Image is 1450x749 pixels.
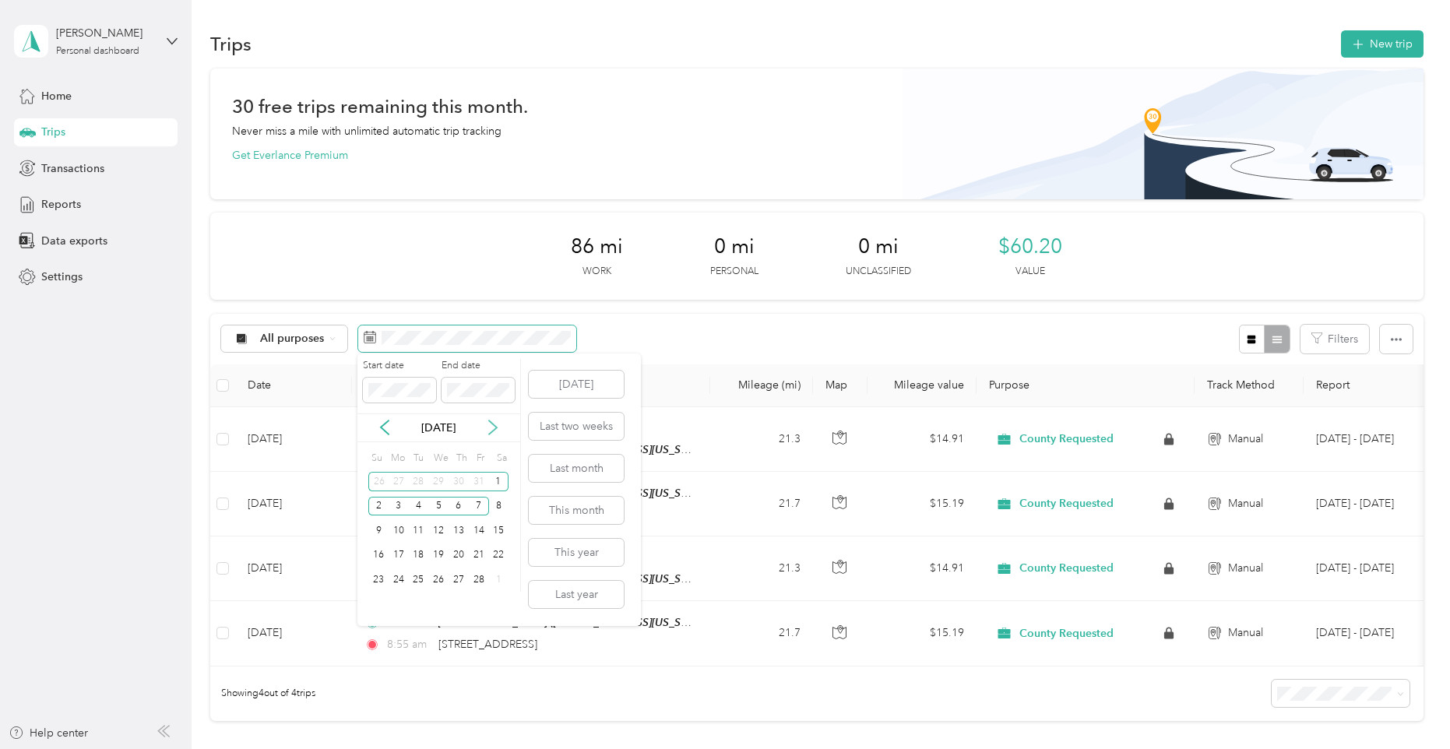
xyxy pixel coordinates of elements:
[529,497,624,524] button: This month
[714,234,755,259] span: 0 mi
[232,123,502,139] p: Never miss a mile with unlimited automatic trip tracking
[710,536,813,601] td: 21.3
[368,497,389,516] div: 2
[903,69,1424,199] img: Banner
[710,265,758,279] p: Personal
[409,497,429,516] div: 4
[474,448,489,469] div: Fr
[469,472,489,491] div: 31
[368,472,389,491] div: 26
[1300,325,1369,353] button: Filters
[710,472,813,536] td: 21.7
[868,536,977,601] td: $14.91
[9,725,88,741] button: Help center
[41,124,65,140] span: Trips
[1228,624,1263,642] span: Manual
[389,570,409,589] div: 24
[389,546,409,565] div: 17
[368,521,389,540] div: 9
[389,472,409,491] div: 27
[406,420,471,436] p: [DATE]
[858,234,899,259] span: 0 mi
[529,581,624,608] button: Last year
[410,448,425,469] div: Tu
[1304,601,1445,666] td: Jan 25 - Feb 7, 2025
[389,448,406,469] div: Mo
[41,196,81,213] span: Reports
[235,536,352,601] td: [DATE]
[1019,497,1114,511] span: County Requested
[232,98,528,114] h1: 30 free trips remaining this month.
[1304,364,1445,407] th: Report
[489,497,509,516] div: 8
[428,521,449,540] div: 12
[868,472,977,536] td: $15.19
[454,448,469,469] div: Th
[41,269,83,285] span: Settings
[438,638,537,651] span: [STREET_ADDRESS]
[1019,561,1114,575] span: County Requested
[409,472,429,491] div: 28
[529,371,624,398] button: [DATE]
[210,687,315,701] span: Showing 4 out of 4 trips
[710,364,813,407] th: Mileage (mi)
[368,546,389,565] div: 16
[1304,536,1445,601] td: Jan 25 - Feb 7, 2025
[868,407,977,472] td: $14.91
[529,413,624,440] button: Last two weeks
[389,521,409,540] div: 10
[449,546,469,565] div: 20
[529,455,624,482] button: Last month
[235,472,352,536] td: [DATE]
[1019,432,1114,446] span: County Requested
[1341,30,1424,58] button: New trip
[260,333,325,344] span: All purposes
[428,546,449,565] div: 19
[998,234,1062,259] span: $60.20
[582,265,611,279] p: Work
[449,521,469,540] div: 13
[1019,627,1114,641] span: County Requested
[428,472,449,491] div: 29
[387,636,431,653] span: 8:55 am
[449,497,469,516] div: 6
[846,265,911,279] p: Unclassified
[1228,495,1263,512] span: Manual
[428,570,449,589] div: 26
[235,364,352,407] th: Date
[449,570,469,589] div: 27
[232,147,348,164] button: Get Everlance Premium
[469,546,489,565] div: 21
[41,160,104,177] span: Transactions
[368,448,383,469] div: Su
[813,364,868,407] th: Map
[469,497,489,516] div: 7
[489,570,509,589] div: 1
[210,36,252,52] h1: Trips
[469,521,489,540] div: 14
[1363,662,1450,749] iframe: Everlance-gr Chat Button Frame
[389,497,409,516] div: 3
[489,472,509,491] div: 1
[1228,560,1263,577] span: Manual
[494,448,509,469] div: Sa
[449,472,469,491] div: 30
[442,359,515,373] label: End date
[1304,472,1445,536] td: Jan 25 - Feb 7, 2025
[469,570,489,589] div: 28
[363,359,436,373] label: Start date
[1228,431,1263,448] span: Manual
[1015,265,1045,279] p: Value
[41,88,72,104] span: Home
[56,47,139,56] div: Personal dashboard
[235,601,352,666] td: [DATE]
[41,233,107,249] span: Data exports
[431,448,449,469] div: We
[868,601,977,666] td: $15.19
[1304,407,1445,472] td: Jan 25 - Feb 7, 2025
[428,497,449,516] div: 5
[977,364,1195,407] th: Purpose
[409,521,429,540] div: 11
[56,25,153,41] div: [PERSON_NAME]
